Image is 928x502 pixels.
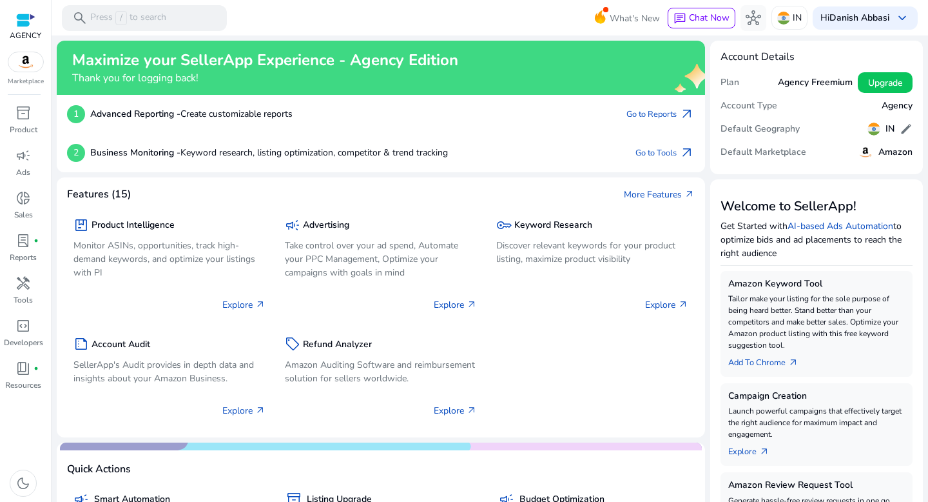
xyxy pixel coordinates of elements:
[90,11,166,25] p: Press to search
[829,12,889,24] b: Danish Abbasi
[67,144,85,162] p: 2
[15,276,31,291] span: handyman
[285,239,477,279] p: Take control over your ad spend, Automate your PPC Management, Optimize your campaigns with goals...
[15,190,31,206] span: donut_small
[720,51,913,63] h4: Account Details
[5,379,41,391] p: Resources
[720,219,913,260] p: Get Started with to optimize bids and ad placements to reach the right audience
[15,318,31,334] span: code_blocks
[496,217,512,233] span: key
[90,146,448,159] p: Keyword research, listing optimization, competitor & trend tracking
[740,5,766,31] button: hub
[10,124,37,136] p: Product
[635,144,695,162] a: Go to Toolsarrow_outward
[73,217,89,233] span: package
[678,299,688,310] span: arrow_outward
[67,463,131,476] h4: Quick Actions
[878,147,913,158] h5: Amazon
[115,11,127,25] span: /
[728,279,905,290] h5: Amazon Keyword Tool
[8,77,44,86] p: Marketplace
[255,299,266,310] span: arrow_outward
[14,209,33,221] p: Sales
[15,233,31,248] span: lab_profile
[34,238,39,243] span: fiber_manual_record
[793,6,802,29] p: IN
[885,124,894,135] h5: IN
[728,391,905,402] h5: Campaign Creation
[90,146,180,159] b: Business Monitoring -
[788,220,893,232] a: AI-based Ads Automation
[67,188,131,201] h4: Features (15)
[746,10,761,26] span: hub
[10,252,37,263] p: Reports
[90,107,293,121] p: Create customizable reports
[514,220,592,231] h5: Keyword Research
[728,480,905,491] h5: Amazon Review Request Tool
[720,124,800,135] h5: Default Geography
[868,76,902,90] span: Upgrade
[728,405,905,440] p: Launch powerful campaigns that effectively target the right audience for maximum impact and engag...
[34,366,39,371] span: fiber_manual_record
[679,106,695,122] span: arrow_outward
[15,148,31,163] span: campaign
[434,404,477,417] p: Explore
[496,239,688,266] p: Discover relevant keywords for your product listing, maximize product visibility
[8,52,43,72] img: amazon.svg
[900,123,913,136] span: edit
[728,293,905,351] p: Tailor make your listing for the sole purpose of being heard better. Stand better than your compe...
[14,294,33,306] p: Tools
[788,357,798,368] span: arrow_outward
[720,199,913,214] h3: Welcome to SellerApp!
[72,51,458,70] h2: Maximize your SellerApp Experience - Agency Edition
[610,7,660,30] span: What's New
[720,147,806,158] h5: Default Marketplace
[858,145,873,160] img: amazon.svg
[720,77,739,88] h5: Plan
[285,336,300,352] span: sell
[285,217,300,233] span: campaign
[689,12,730,24] span: Chat Now
[222,404,266,417] p: Explore
[67,105,85,123] p: 1
[759,447,769,457] span: arrow_outward
[10,30,41,41] p: AGENCY
[285,358,477,385] p: Amazon Auditing Software and reimbursement solution for sellers worldwide.
[72,72,458,85] h4: Thank you for logging back!
[467,299,477,310] span: arrow_outward
[777,12,790,25] img: in.svg
[882,101,913,112] h5: Agency
[894,10,910,26] span: keyboard_arrow_down
[73,358,266,385] p: SellerApp's Audit provides in depth data and insights about your Amazon Business.
[858,72,913,93] button: Upgrade
[73,239,266,279] p: Monitor ASINs, opportunities, track high-demand keywords, and optimize your listings with PI
[222,298,266,312] p: Explore
[92,220,175,231] h5: Product Intelligence
[15,105,31,121] span: inventory_2
[4,337,43,348] p: Developers
[15,361,31,376] span: book_4
[624,188,695,201] a: More Featuresarrow_outward
[778,77,853,88] h5: Agency Freemium
[16,166,30,178] p: Ads
[728,351,809,369] a: Add To Chrome
[467,405,477,416] span: arrow_outward
[820,14,889,23] p: Hi
[673,12,686,25] span: chat
[72,10,88,26] span: search
[303,220,349,231] h5: Advertising
[90,108,180,120] b: Advanced Reporting -
[867,123,880,136] img: in.svg
[255,405,266,416] span: arrow_outward
[92,339,150,350] h5: Account Audit
[679,145,695,161] span: arrow_outward
[434,298,477,312] p: Explore
[626,105,695,123] a: Go to Reportsarrow_outward
[645,298,688,312] p: Explore
[73,336,89,352] span: summarize
[303,339,372,350] h5: Refund Analyzer
[684,189,695,199] span: arrow_outward
[728,440,780,458] a: Explorearrow_outward
[15,476,31,491] span: dark_mode
[720,101,777,112] h5: Account Type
